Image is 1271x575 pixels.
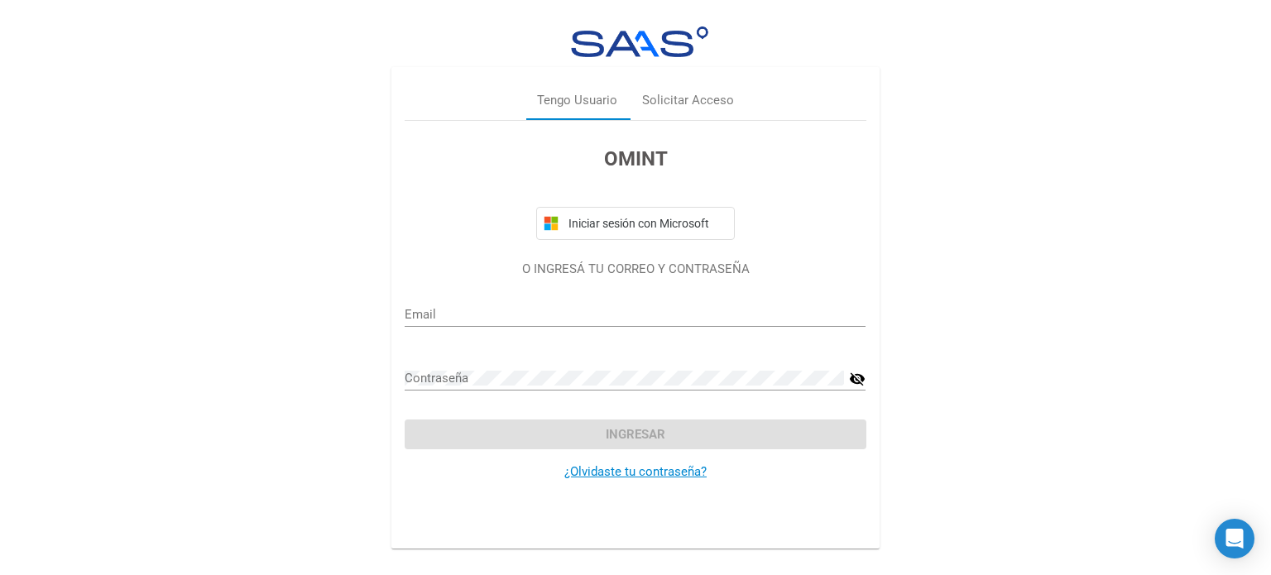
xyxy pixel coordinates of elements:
a: ¿Olvidaste tu contraseña? [564,464,707,479]
div: Tengo Usuario [537,91,617,110]
h3: OMINT [405,144,866,174]
mat-icon: visibility_off [849,369,866,389]
div: Solicitar Acceso [642,91,734,110]
span: Iniciar sesión con Microsoft [565,217,727,230]
div: Open Intercom Messenger [1215,519,1254,558]
p: O INGRESÁ TU CORREO Y CONTRASEÑA [405,260,866,279]
button: Iniciar sesión con Microsoft [536,207,735,240]
span: Ingresar [606,427,665,442]
button: Ingresar [405,419,866,449]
